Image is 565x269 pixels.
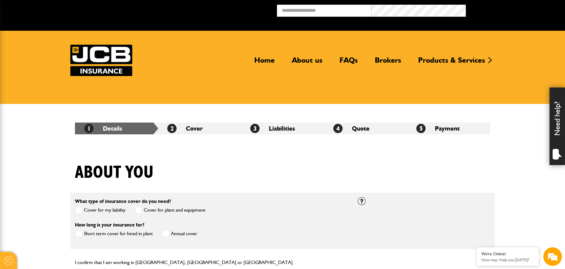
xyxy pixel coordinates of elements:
a: About us [287,56,327,70]
span: 3 [250,124,260,133]
label: Cover for plant and equipment [135,206,205,214]
a: FAQs [335,56,362,70]
a: Home [250,56,279,70]
p: How may I help you today? [481,258,534,262]
a: Brokers [370,56,406,70]
li: Liabilities [241,123,324,134]
label: What type of insurance cover do you need? [75,199,171,204]
img: JCB Insurance Services logo [70,45,132,76]
label: I confirm that I am working in [GEOGRAPHIC_DATA], [GEOGRAPHIC_DATA] or [GEOGRAPHIC_DATA] [75,260,293,265]
a: Products & Services [414,56,490,70]
span: 4 [333,124,343,133]
a: JCB Insurance Services [70,45,132,76]
li: Cover [158,123,241,134]
span: 5 [416,124,426,133]
span: 2 [167,124,177,133]
label: How long is your insurance for? [75,222,144,227]
button: Broker Login [466,5,560,14]
label: Annual cover [162,230,197,238]
div: Need help? [550,87,565,165]
li: Details [75,123,158,134]
li: Quote [324,123,407,134]
li: Payment [407,123,490,134]
h1: About you [75,162,154,183]
div: We're Online! [481,251,534,257]
label: Short term cover for hired in plant [75,230,153,238]
span: 1 [84,124,94,133]
label: Cover for my liability [75,206,125,214]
